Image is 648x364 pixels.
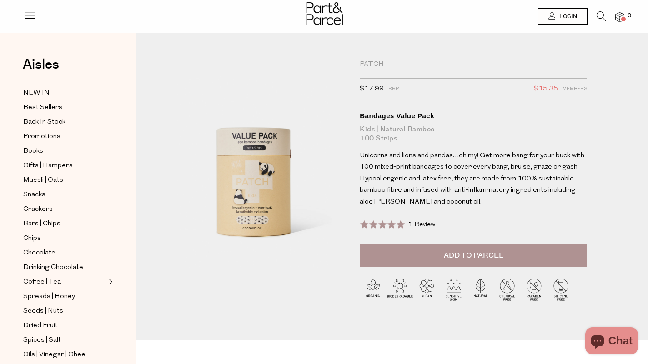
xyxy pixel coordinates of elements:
a: Coffee | Tea [23,276,106,288]
img: P_P-ICONS-Live_Bec_V11_Silicone_Free.svg [548,276,574,303]
a: Promotions [23,131,106,142]
a: Login [538,8,588,25]
span: Chocolate [23,248,55,259]
img: Part&Parcel [306,2,343,25]
span: Snacks [23,189,45,200]
span: Spices | Salt [23,335,61,346]
span: Unicorns and lions and pandas…oh my! Get more bang for your buck with 100 mixed-print bandages to... [360,152,584,205]
a: Books [23,145,106,157]
img: P_P-ICONS-Live_Bec_V11_Sensitive_Skin.svg [440,276,467,303]
div: Bandages Value Pack [360,111,587,120]
button: Add to Parcel [360,244,587,267]
img: P_P-ICONS-Live_Bec_V11_Vegan.svg [413,276,440,303]
span: Chips [23,233,41,244]
a: Best Sellers [23,102,106,113]
span: Back In Stock [23,117,65,128]
span: RRP [388,83,399,95]
a: Bars | Chips [23,218,106,229]
span: Drinking Chocolate [23,262,83,273]
span: Seeds | Nuts [23,306,63,317]
div: Patch [360,60,587,69]
a: Chips [23,233,106,244]
span: $15.35 [534,83,558,95]
span: $17.99 [360,83,384,95]
a: Gifts | Hampers [23,160,106,171]
span: Coffee | Tea [23,277,61,288]
a: Muesli | Oats [23,175,106,186]
span: Muesli | Oats [23,175,63,186]
span: Login [557,13,577,20]
a: Snacks [23,189,106,200]
inbox-online-store-chat: Shopify online store chat [583,327,641,357]
span: NEW IN [23,88,50,99]
span: 1 Review [408,221,435,228]
div: Kids | Natural Bamboo 100 Strips [360,125,587,143]
span: Best Sellers [23,102,62,113]
a: Spreads | Honey [23,291,106,302]
span: Crackers [23,204,53,215]
button: Expand/Collapse Coffee | Tea [106,276,113,287]
span: 0 [625,12,633,20]
a: NEW IN [23,87,106,99]
img: P_P-ICONS-Live_Bec_V11_Paraben_Free.svg [521,276,548,303]
a: Oils | Vinegar | Ghee [23,349,106,360]
img: P_P-ICONS-Live_Bec_V11_Natural.svg [467,276,494,303]
span: Aisles [23,55,59,75]
img: Bandages Value Pack [164,60,346,275]
a: Crackers [23,204,106,215]
span: Bars | Chips [23,219,60,229]
img: P_P-ICONS-Live_Bec_V11_Biodegradable.svg [387,276,413,303]
span: Dried Fruit [23,320,58,331]
a: Dried Fruit [23,320,106,331]
img: P_P-ICONS-Live_Bec_V11_Chemical_Free.svg [494,276,521,303]
a: 0 [615,12,624,22]
span: Promotions [23,131,60,142]
a: Drinking Chocolate [23,262,106,273]
span: Add to Parcel [444,250,503,261]
a: Aisles [23,58,59,80]
a: Back In Stock [23,116,106,128]
span: Oils | Vinegar | Ghee [23,349,85,360]
span: Members [563,83,587,95]
img: P_P-ICONS-Live_Bec_V11_Organic.svg [360,276,387,303]
span: Books [23,146,43,157]
a: Spices | Salt [23,334,106,346]
span: Gifts | Hampers [23,160,73,171]
a: Chocolate [23,247,106,259]
a: Seeds | Nuts [23,305,106,317]
span: Spreads | Honey [23,291,75,302]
